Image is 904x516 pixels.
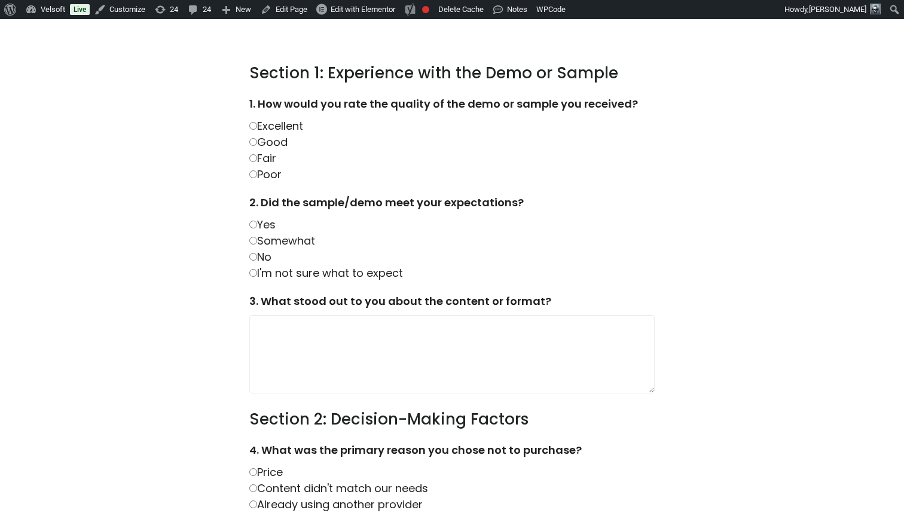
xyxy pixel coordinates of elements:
[249,500,257,508] input: Already using another provider
[422,6,429,13] div: Focus keyphrase not set
[249,481,428,496] label: Content didn't match our needs
[249,221,257,228] input: Yes
[809,5,866,14] span: [PERSON_NAME]
[249,154,257,162] input: Fair
[249,293,655,315] label: 3. What stood out to you about the content or format?
[331,5,395,14] span: Edit with Elementor
[249,194,655,216] label: 2. Did the sample/demo meet your expectations?
[249,265,403,280] label: I'm not sure what to expect
[249,63,655,84] h3: Section 1: Experience with the Demo or Sample
[249,497,423,512] label: Already using another provider
[249,96,655,118] label: 1. How would you rate the quality of the demo or sample you received?
[249,118,303,133] label: Excellent
[249,442,655,464] label: 4. What was the primary reason you chose not to purchase?
[249,167,282,182] label: Poor
[249,249,271,264] label: No
[249,122,257,130] input: Excellent
[249,410,655,430] h3: Section 2: Decision-Making Factors
[249,233,315,248] label: Somewhat
[249,237,257,245] input: Somewhat
[249,170,257,178] input: Poor
[249,151,276,166] label: Fair
[249,465,283,480] label: Price
[70,4,90,15] a: Live
[249,484,257,492] input: Content didn't match our needs
[249,138,257,146] input: Good
[249,217,276,232] label: Yes
[249,269,257,277] input: I'm not sure what to expect
[249,468,257,476] input: Price
[249,253,257,261] input: No
[249,135,288,149] label: Good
